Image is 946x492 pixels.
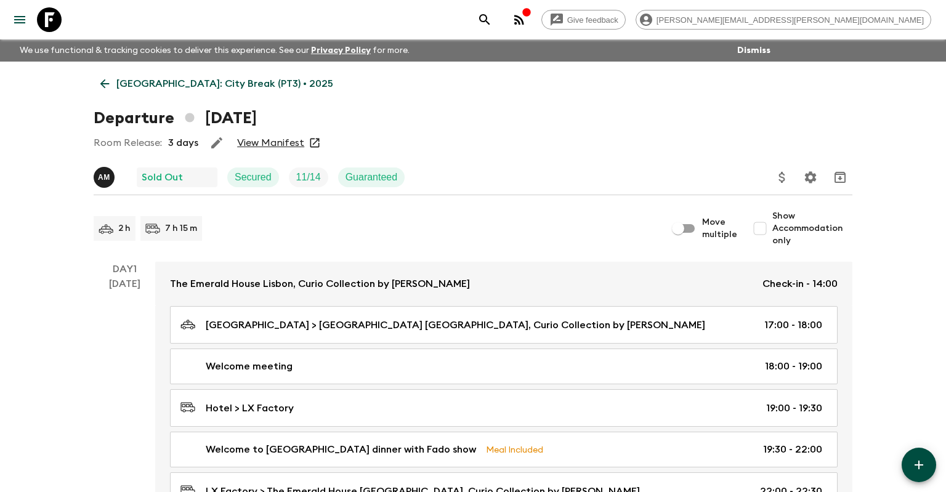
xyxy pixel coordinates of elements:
a: [GEOGRAPHIC_DATA]: City Break (PT3) • 2025 [94,71,340,96]
span: Ana Margarida Moura [94,171,117,180]
p: 19:30 - 22:00 [763,442,822,457]
p: [GEOGRAPHIC_DATA]: City Break (PT3) • 2025 [116,76,333,91]
p: 19:00 - 19:30 [766,401,822,416]
a: Welcome meeting18:00 - 19:00 [170,349,838,384]
a: Give feedback [541,10,626,30]
button: AM [94,167,117,188]
div: [PERSON_NAME][EMAIL_ADDRESS][PERSON_NAME][DOMAIN_NAME] [636,10,931,30]
p: 17:00 - 18:00 [764,318,822,333]
span: Show Accommodation only [772,210,852,247]
div: Secured [227,167,279,187]
p: [GEOGRAPHIC_DATA] > [GEOGRAPHIC_DATA] [GEOGRAPHIC_DATA], Curio Collection by [PERSON_NAME] [206,318,705,333]
a: [GEOGRAPHIC_DATA] > [GEOGRAPHIC_DATA] [GEOGRAPHIC_DATA], Curio Collection by [PERSON_NAME]17:00 -... [170,306,838,344]
a: Privacy Policy [311,46,371,55]
a: View Manifest [237,137,304,149]
p: A M [98,172,110,182]
button: search adventures [472,7,497,32]
h1: Departure [DATE] [94,106,257,131]
p: 2 h [118,222,131,235]
p: Room Release: [94,135,162,150]
a: Welcome to [GEOGRAPHIC_DATA] dinner with Fado showMeal Included19:30 - 22:00 [170,432,838,467]
p: 18:00 - 19:00 [765,359,822,374]
a: Hotel > LX Factory19:00 - 19:30 [170,389,838,427]
a: The Emerald House Lisbon, Curio Collection by [PERSON_NAME]Check-in - 14:00 [155,262,852,306]
span: Give feedback [560,15,625,25]
p: Guaranteed [346,170,398,185]
p: Welcome meeting [206,359,293,374]
button: Dismiss [734,42,774,59]
p: Meal Included [486,443,543,456]
p: Check-in - 14:00 [762,276,838,291]
p: Welcome to [GEOGRAPHIC_DATA] dinner with Fado show [206,442,476,457]
span: Move multiple [702,216,738,241]
p: Hotel > LX Factory [206,401,294,416]
p: 7 h 15 m [165,222,197,235]
p: Sold Out [142,170,183,185]
p: 3 days [168,135,198,150]
button: menu [7,7,32,32]
p: The Emerald House Lisbon, Curio Collection by [PERSON_NAME] [170,276,470,291]
p: We use functional & tracking cookies to deliver this experience. See our for more. [15,39,414,62]
p: Day 1 [94,262,155,276]
p: Secured [235,170,272,185]
p: 11 / 14 [296,170,321,185]
button: Settings [798,165,823,190]
span: [PERSON_NAME][EMAIL_ADDRESS][PERSON_NAME][DOMAIN_NAME] [650,15,931,25]
button: Archive (Completed, Cancelled or Unsynced Departures only) [828,165,852,190]
div: Trip Fill [289,167,328,187]
button: Update Price, Early Bird Discount and Costs [770,165,794,190]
